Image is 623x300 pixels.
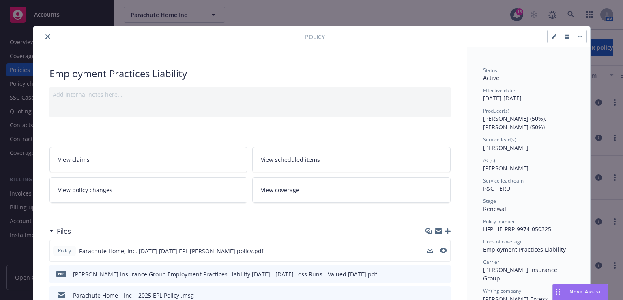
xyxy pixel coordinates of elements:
button: download file [427,247,433,255]
span: Stage [483,198,496,204]
button: preview file [440,291,447,300]
div: Employment Practices Liability [49,67,451,80]
span: Policy number [483,218,515,225]
span: Producer(s) [483,107,509,114]
div: [DATE] - [DATE] [483,87,574,102]
span: P&C - ERU [483,185,510,192]
h3: Files [57,226,71,237]
a: View claims [49,147,248,172]
button: preview file [440,247,447,255]
span: [PERSON_NAME] [483,144,528,152]
span: Carrier [483,259,499,265]
a: View policy changes [49,177,248,203]
div: [PERSON_NAME] Insurance Group Employment Practices Liability [DATE] - [DATE] Loss Runs - Valued [... [73,270,377,278]
span: AC(s) [483,157,495,164]
span: [PERSON_NAME] (50%), [PERSON_NAME] (50%) [483,115,548,131]
span: pdf [56,271,66,277]
span: View scheduled items [261,155,320,164]
button: download file [427,291,434,300]
span: [PERSON_NAME] Insurance Group [483,266,559,282]
a: View coverage [252,177,451,203]
span: HFP-HE-PRP-9974-050325 [483,225,551,233]
button: download file [427,270,434,278]
span: View policy changes [58,186,112,194]
a: View scheduled items [252,147,451,172]
button: preview file [440,270,447,278]
span: Employment Practices Liability [483,246,566,253]
span: Renewal [483,205,506,213]
span: View claims [58,155,90,164]
button: download file [427,247,433,253]
span: Status [483,67,497,74]
div: Files [49,226,71,237]
span: Effective dates [483,87,516,94]
span: Service lead team [483,177,524,184]
span: Writing company [483,287,521,294]
span: Policy [56,247,73,254]
span: Service lead(s) [483,136,516,143]
button: preview file [440,248,447,253]
div: Add internal notes here... [53,90,447,99]
span: [PERSON_NAME] [483,164,528,172]
span: Active [483,74,499,82]
div: Parachute Home _ Inc__ 2025 EPL Policy .msg [73,291,194,300]
span: Parachute Home, Inc. [DATE]-[DATE] EPL [PERSON_NAME] policy.pdf [79,247,264,255]
span: View coverage [261,186,299,194]
span: Nova Assist [569,288,602,295]
span: Policy [305,33,325,41]
div: Drag to move [553,284,563,300]
span: Lines of coverage [483,238,523,245]
button: Nova Assist [552,284,608,300]
button: close [43,32,53,41]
